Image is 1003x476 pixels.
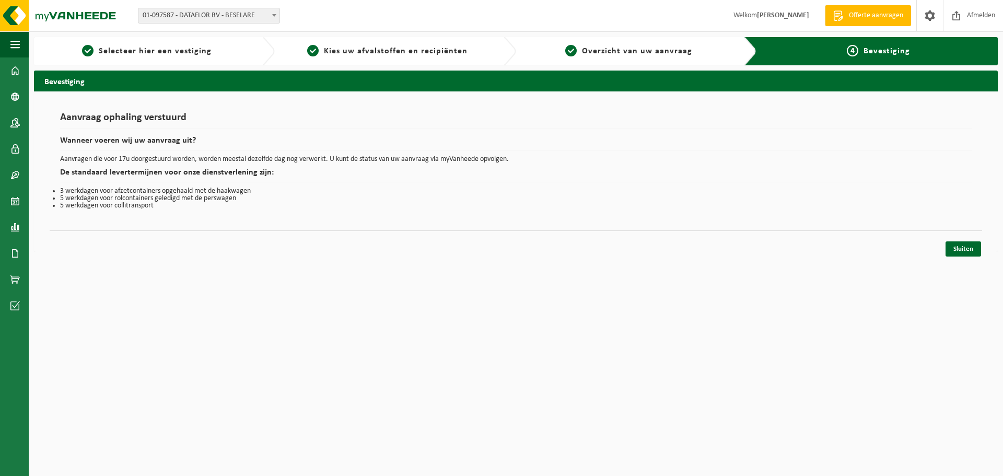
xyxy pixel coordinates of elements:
[825,5,911,26] a: Offerte aanvragen
[60,156,972,163] p: Aanvragen die voor 17u doorgestuurd worden, worden meestal dezelfde dag nog verwerkt. U kunt de s...
[60,195,972,202] li: 5 werkdagen voor rolcontainers geledigd met de perswagen
[847,45,858,56] span: 4
[99,47,212,55] span: Selecteer hier een vestiging
[946,241,981,257] a: Sluiten
[846,10,906,21] span: Offerte aanvragen
[307,45,319,56] span: 2
[60,168,972,182] h2: De standaard levertermijnen voor onze dienstverlening zijn:
[60,202,972,210] li: 5 werkdagen voor collitransport
[60,136,972,150] h2: Wanneer voeren wij uw aanvraag uit?
[60,188,972,195] li: 3 werkdagen voor afzetcontainers opgehaald met de haakwagen
[864,47,910,55] span: Bevestiging
[324,47,468,55] span: Kies uw afvalstoffen en recipiënten
[582,47,692,55] span: Overzicht van uw aanvraag
[60,112,972,129] h1: Aanvraag ophaling verstuurd
[82,45,94,56] span: 1
[565,45,577,56] span: 3
[757,11,809,19] strong: [PERSON_NAME]
[521,45,736,57] a: 3Overzicht van uw aanvraag
[138,8,279,23] span: 01-097587 - DATAFLOR BV - BESELARE
[280,45,495,57] a: 2Kies uw afvalstoffen en recipiënten
[5,453,174,476] iframe: chat widget
[34,71,998,91] h2: Bevestiging
[39,45,254,57] a: 1Selecteer hier een vestiging
[138,8,280,24] span: 01-097587 - DATAFLOR BV - BESELARE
